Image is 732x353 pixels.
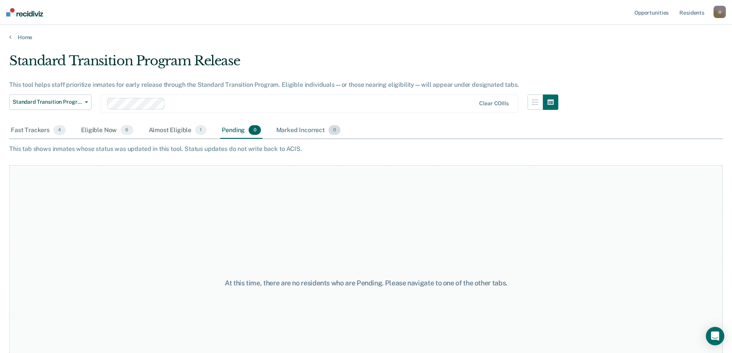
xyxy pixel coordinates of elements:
[121,125,133,135] span: 6
[9,53,558,75] div: Standard Transition Program Release
[188,279,544,287] div: At this time, there are no residents who are Pending. Please navigate to one of the other tabs.
[53,125,66,135] span: 4
[329,125,340,135] span: 0
[9,145,723,152] div: This tab shows inmates whose status was updated in this tool. Status updates do not write back to...
[9,94,91,110] button: Standard Transition Program Release
[706,327,724,345] div: Open Intercom Messenger
[9,122,67,139] div: Fast Trackers4
[6,8,43,17] img: Recidiviz
[714,6,726,18] button: JJ
[80,122,134,139] div: Eligible Now6
[13,99,82,105] span: Standard Transition Program Release
[275,122,342,139] div: Marked Incorrect0
[479,100,508,107] div: Clear COIIIs
[714,6,726,18] div: J J
[9,34,723,41] a: Home
[195,125,206,135] span: 1
[249,125,261,135] span: 0
[147,122,208,139] div: Almost Eligible1
[9,81,558,88] div: This tool helps staff prioritize inmates for early release through the Standard Transition Progra...
[220,122,262,139] div: Pending0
